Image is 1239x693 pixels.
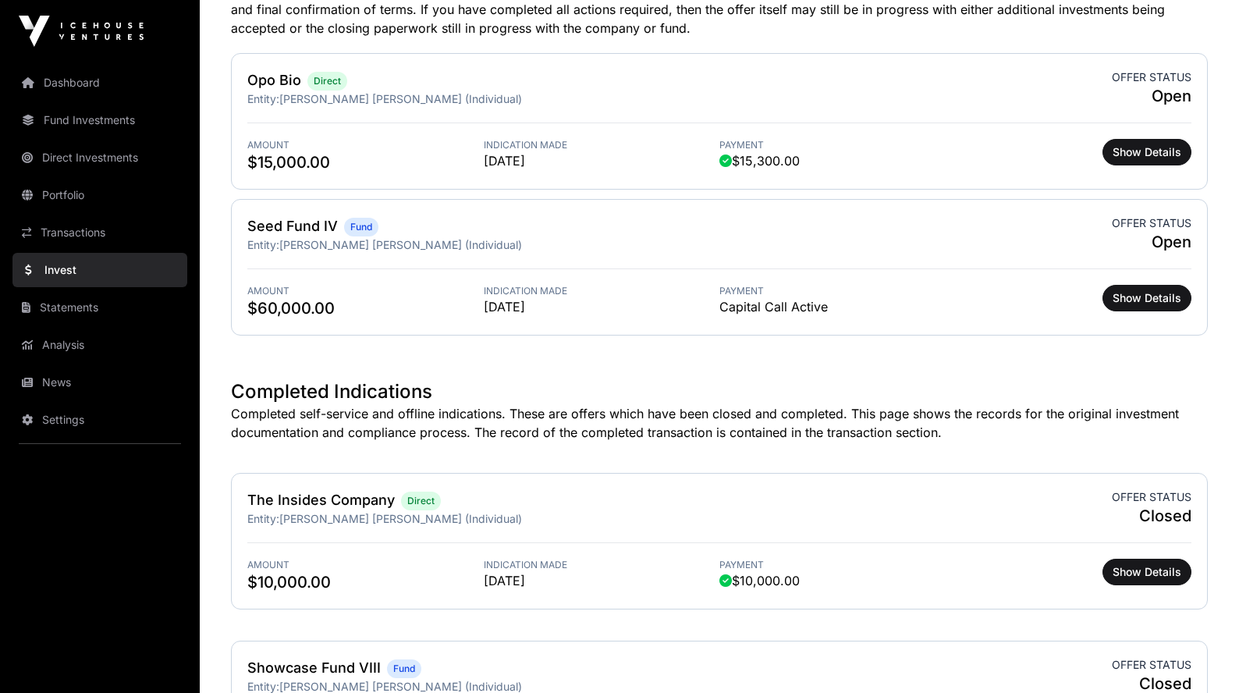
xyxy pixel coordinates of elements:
[719,559,956,571] span: Payment
[719,139,956,151] span: Payment
[231,379,1208,404] h1: Completed Indications
[12,253,187,287] a: Invest
[247,657,381,679] h2: Showcase Fund VIII
[12,328,187,362] a: Analysis
[407,495,435,507] span: Direct
[12,66,187,100] a: Dashboard
[1112,215,1191,231] span: Offer status
[1102,139,1191,165] button: Show Details
[484,151,720,170] span: [DATE]
[247,285,484,297] span: Amount
[1112,85,1191,107] span: Open
[1112,657,1191,673] span: Offer status
[279,512,522,525] span: [PERSON_NAME] [PERSON_NAME] (Individual)
[393,663,415,675] span: Fund
[247,72,301,88] a: Opo Bio
[12,403,187,437] a: Settings
[314,75,341,87] span: Direct
[484,297,720,316] span: [DATE]
[1113,290,1181,306] span: Show Details
[247,218,338,234] a: Seed Fund IV
[247,512,279,525] span: Entity:
[247,139,484,151] span: Amount
[1161,618,1239,693] iframe: Chat Widget
[279,238,522,251] span: [PERSON_NAME] [PERSON_NAME] (Individual)
[484,285,720,297] span: Indication Made
[247,151,484,173] span: $15,000.00
[247,559,484,571] span: Amount
[1112,489,1191,505] span: Offer status
[231,404,1208,442] p: Completed self-service and offline indications. These are offers which have been closed and compl...
[12,103,187,137] a: Fund Investments
[1112,505,1191,527] span: Closed
[247,297,484,319] span: $60,000.00
[247,238,279,251] span: Entity:
[19,16,144,47] img: Icehouse Ventures Logo
[719,571,800,590] span: $10,000.00
[484,571,720,590] span: [DATE]
[247,571,484,593] span: $10,000.00
[12,290,187,325] a: Statements
[247,92,279,105] span: Entity:
[12,140,187,175] a: Direct Investments
[719,297,828,316] span: Capital Call Active
[247,489,395,511] h2: The Insides Company
[350,221,372,233] span: Fund
[484,559,720,571] span: Indication Made
[1112,69,1191,85] span: Offer status
[279,680,522,693] span: [PERSON_NAME] [PERSON_NAME] (Individual)
[279,92,522,105] span: [PERSON_NAME] [PERSON_NAME] (Individual)
[1113,564,1181,580] span: Show Details
[1113,144,1181,160] span: Show Details
[484,139,720,151] span: Indication Made
[719,151,800,170] span: $15,300.00
[1102,559,1191,585] button: Show Details
[12,365,187,400] a: News
[719,285,956,297] span: Payment
[1112,231,1191,253] span: Open
[247,680,279,693] span: Entity:
[1102,285,1191,311] button: Show Details
[12,178,187,212] a: Portfolio
[12,215,187,250] a: Transactions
